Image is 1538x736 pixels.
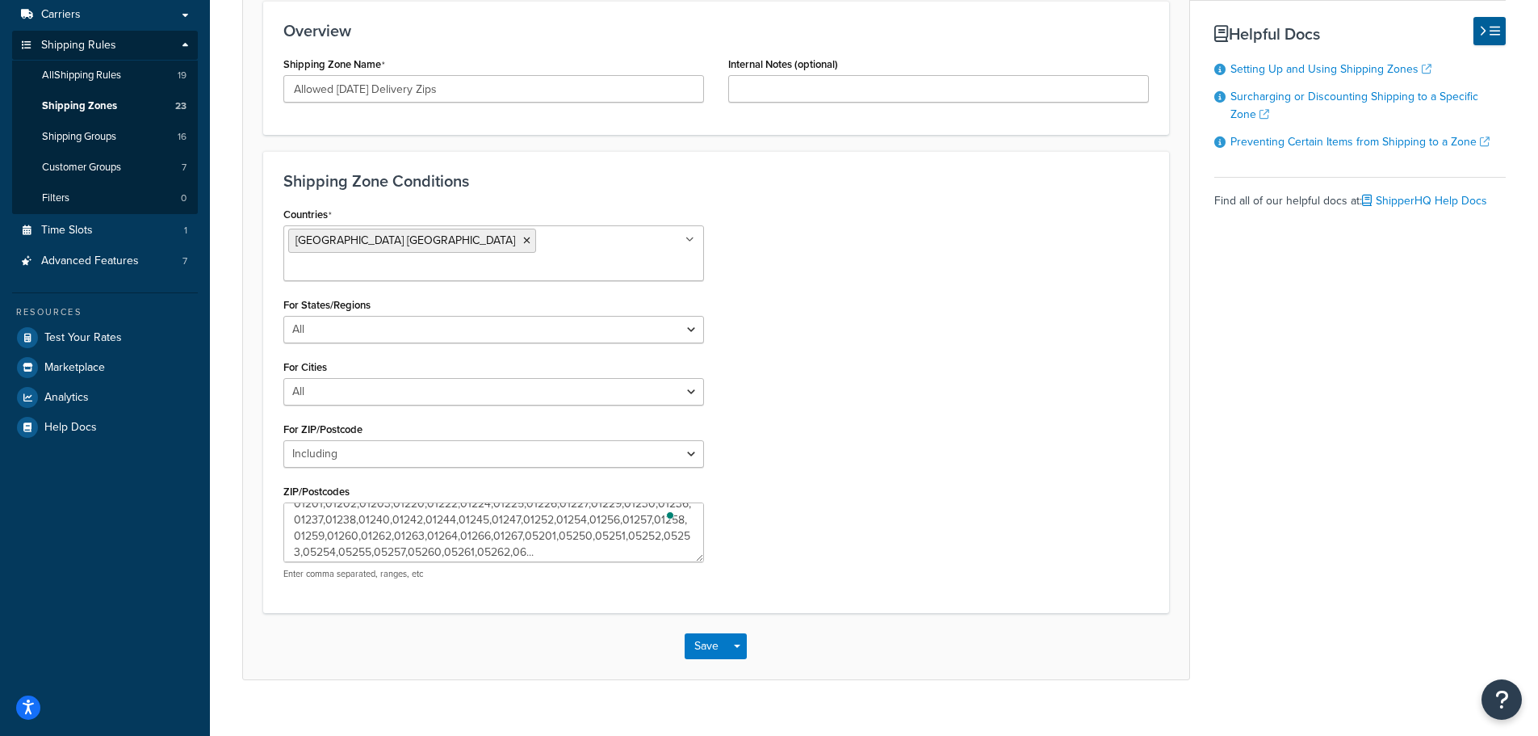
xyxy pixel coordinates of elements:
a: Time Slots1 [12,216,198,246]
span: Test Your Rates [44,331,122,345]
label: Shipping Zone Name [283,58,385,71]
span: 16 [178,130,186,144]
span: Time Slots [41,224,93,238]
button: Hide Help Docs [1473,17,1506,45]
a: Test Your Rates [12,323,198,352]
span: [GEOGRAPHIC_DATA] [GEOGRAPHIC_DATA] [295,232,515,249]
span: Customer Groups [42,161,121,175]
a: Shipping Rules [12,31,198,61]
a: Filters0 [12,183,198,213]
a: ShipperHQ Help Docs [1362,192,1487,209]
li: Advanced Features [12,246,198,276]
label: For Cities [283,361,327,373]
button: Save [685,633,728,659]
textarea: To enrich screen reader interactions, please activate Accessibility in Grammarly extension settings [283,503,704,562]
a: Surcharging or Discounting Shipping to a Specific Zone [1230,88,1478,123]
span: All Shipping Rules [42,69,121,82]
h3: Overview [283,22,1149,40]
a: Marketplace [12,353,198,382]
span: 1 [184,224,187,238]
a: Advanced Features7 [12,246,198,276]
label: For ZIP/Postcode [283,423,362,435]
label: Countries [283,208,332,221]
a: Customer Groups7 [12,153,198,183]
li: Shipping Rules [12,31,198,215]
h3: Helpful Docs [1214,25,1506,43]
a: Setting Up and Using Shipping Zones [1230,61,1431,78]
a: Shipping Zones23 [12,91,198,121]
li: Filters [12,183,198,213]
span: Marketplace [44,361,105,375]
a: AllShipping Rules19 [12,61,198,90]
span: Filters [42,191,69,205]
p: Enter comma separated, ranges, etc [283,568,704,580]
a: Preventing Certain Items from Shipping to a Zone [1230,133,1490,150]
h3: Shipping Zone Conditions [283,172,1149,190]
li: Customer Groups [12,153,198,183]
span: Shipping Zones [42,99,117,113]
a: Analytics [12,383,198,412]
li: Shipping Zones [12,91,198,121]
span: Help Docs [44,421,97,435]
span: 7 [182,254,187,268]
label: ZIP/Postcodes [283,486,350,498]
label: Internal Notes (optional) [728,58,838,70]
a: Shipping Groups16 [12,122,198,152]
label: For States/Regions [283,299,371,311]
span: Shipping Groups [42,130,116,144]
li: Time Slots [12,216,198,246]
span: 0 [181,191,186,205]
span: Advanced Features [41,254,139,268]
div: Resources [12,305,198,319]
li: Shipping Groups [12,122,198,152]
span: Shipping Rules [41,39,116,53]
span: 23 [175,99,186,113]
a: Help Docs [12,413,198,442]
span: Carriers [41,8,81,22]
button: Open Resource Center [1481,679,1522,720]
span: Analytics [44,391,89,405]
span: 19 [178,69,186,82]
div: Find all of our helpful docs at: [1214,177,1506,212]
span: 7 [182,161,186,175]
